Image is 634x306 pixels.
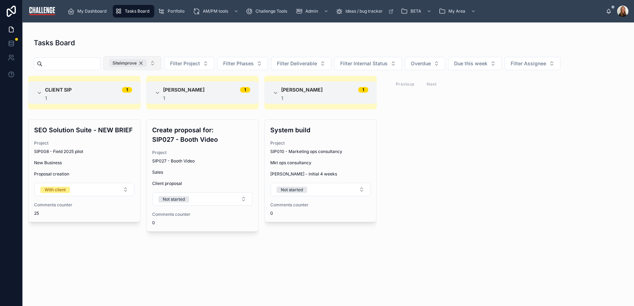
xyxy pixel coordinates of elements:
span: Comments counter [34,202,135,208]
span: Filter Project [170,60,200,67]
span: Ideas / bug tracker [345,8,383,14]
span: My Dashboard [77,8,106,14]
span: Comments counter [270,202,371,208]
div: 1 [45,95,132,101]
span: Client proposal [152,181,253,186]
img: App logo [28,6,56,17]
span: Comments counter [152,212,253,217]
button: Unselect 2 [109,59,147,67]
button: Select Button [103,56,161,70]
span: Filter Internal Status [340,60,388,67]
span: Project [270,140,371,146]
span: Sales [152,169,253,175]
span: Due this week [454,60,487,67]
div: Not started [163,196,185,202]
a: SEO Solution Suite - NEW BRIEFProjectSIP008 - Field 2025 pilotNew BusinessProposal creationSelect... [28,119,141,222]
span: [PERSON_NAME] [281,86,323,93]
h4: System build [270,125,371,135]
span: Challenge Tools [255,8,287,14]
button: Select Button [153,192,252,206]
a: Challenge Tools [244,5,292,18]
div: With client [45,187,66,193]
div: 1 [163,95,250,101]
span: Project [34,140,135,146]
div: scrollable content [62,4,606,19]
span: 25 [34,211,135,216]
span: BETA [410,8,421,14]
a: Create proposal for: SIP027 - Booth VideoProjectSIP027 - Booth VideoSalesClient proposalSelect Bu... [146,119,259,232]
span: Portfolio [168,8,185,14]
a: Tasks Board [113,5,154,18]
span: 0 [270,211,371,216]
button: Select Button [271,57,331,70]
h1: Tasks Board [34,38,75,48]
h4: SEO Solution Suite - NEW BRIEF [34,125,135,135]
a: Portfolio [156,5,189,18]
span: Proposal creation [34,171,135,177]
span: Project [152,150,253,155]
span: [PERSON_NAME] - initial 4 weeks [270,171,371,177]
span: New Business [34,160,135,166]
span: 0 [152,220,253,226]
a: BETA [399,5,435,18]
span: Overdue [411,60,431,67]
span: SIP008 - Field 2025 pilot [34,149,83,154]
span: Filter Deliverable [277,60,317,67]
a: Admin [293,5,332,18]
button: Select Button [334,57,402,70]
span: Mkt ops consultancy [270,160,371,166]
button: Select Button [217,57,268,70]
a: AM/PM tools [191,5,242,18]
div: 1 [244,87,246,93]
span: Client SIP [45,86,72,93]
div: 1 [126,87,128,93]
a: System buildProjectSIP010 - Marketing ops consultancyMkt ops consultancy[PERSON_NAME] - initial 4... [264,119,377,222]
button: Select Button [505,57,561,70]
button: Select Button [448,57,502,70]
span: My Area [448,8,465,14]
span: Admin [305,8,318,14]
span: [PERSON_NAME] [163,86,205,93]
span: AM/PM tools [203,8,228,14]
a: My Dashboard [65,5,111,18]
span: SIP027 - Booth Video [152,158,195,164]
a: My Area [436,5,479,18]
span: Filter Assignee [511,60,546,67]
button: Select Button [271,183,370,196]
div: 1 [281,95,368,101]
div: Not started [281,187,303,193]
h4: Create proposal for: SIP027 - Booth Video [152,125,253,144]
button: Select Button [405,57,445,70]
div: 1 [362,87,364,93]
span: Filter Phases [223,60,254,67]
a: Ideas / bug tracker [334,5,397,18]
button: Select Button [34,183,134,196]
span: SIP010 - Marketing ops consultancy [270,149,342,154]
span: Siteimprove [112,60,137,66]
button: Select Button [164,57,214,70]
span: Tasks Board [125,8,149,14]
